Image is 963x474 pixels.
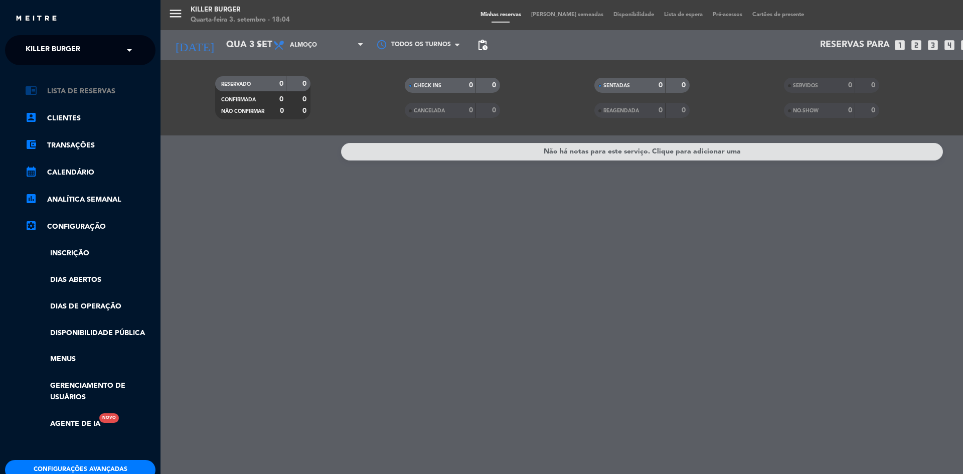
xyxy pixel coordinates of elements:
[25,111,37,123] i: account_box
[25,221,155,233] a: Configuração
[25,301,155,312] a: Dias de Operação
[25,84,37,96] i: chrome_reader_mode
[99,413,119,423] div: Novo
[25,193,37,205] i: assessment
[25,354,155,365] a: Menus
[25,194,155,206] a: assessmentANALÍTICA SEMANAL
[15,15,58,23] img: MEITRE
[25,328,155,339] a: Disponibilidade pública
[25,248,155,259] a: Inscrição
[25,138,37,150] i: account_balance_wallet
[25,112,155,124] a: account_boxClientes
[25,380,155,403] a: Gerenciamento de usuários
[25,274,155,286] a: Dias abertos
[26,40,80,61] span: Killer Burger
[25,139,155,151] a: account_balance_walletTransações
[25,418,100,430] a: Agente de IANovo
[476,39,489,51] span: pending_actions
[25,220,37,232] i: settings_applications
[25,166,37,178] i: calendar_month
[25,85,155,97] a: chrome_reader_modeLista de Reservas
[25,167,155,179] a: calendar_monthCalendário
